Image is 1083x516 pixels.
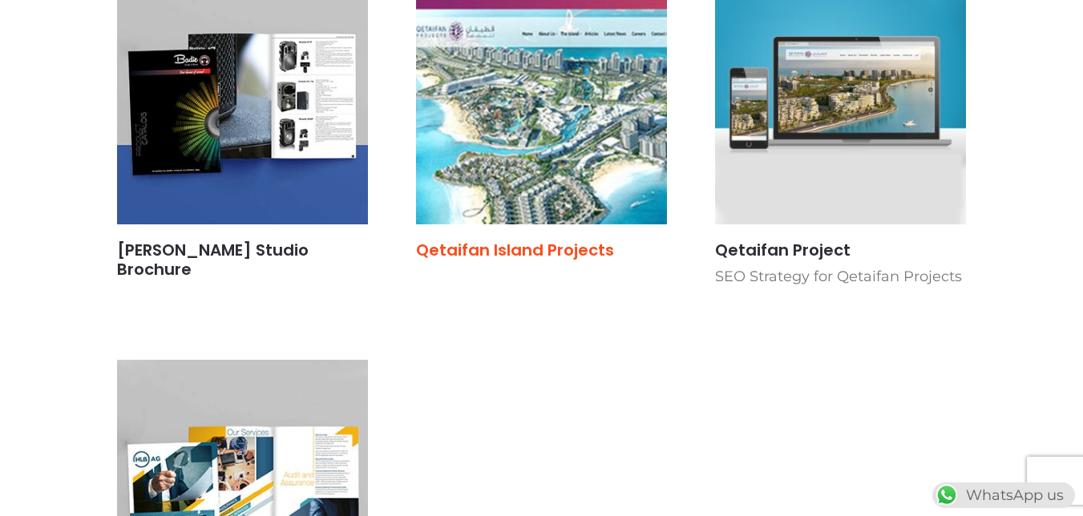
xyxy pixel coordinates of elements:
[715,265,966,288] p: SEO Strategy for Qetaifan Projects
[932,486,1075,504] a: WhatsAppWhatsApp us
[117,239,309,280] a: [PERSON_NAME] Studio Brochure
[416,239,614,261] a: Qetaifan Island Projects
[932,482,1075,508] div: WhatsApp us
[715,239,851,261] a: Qetaifan Project
[934,482,960,508] img: WhatsApp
